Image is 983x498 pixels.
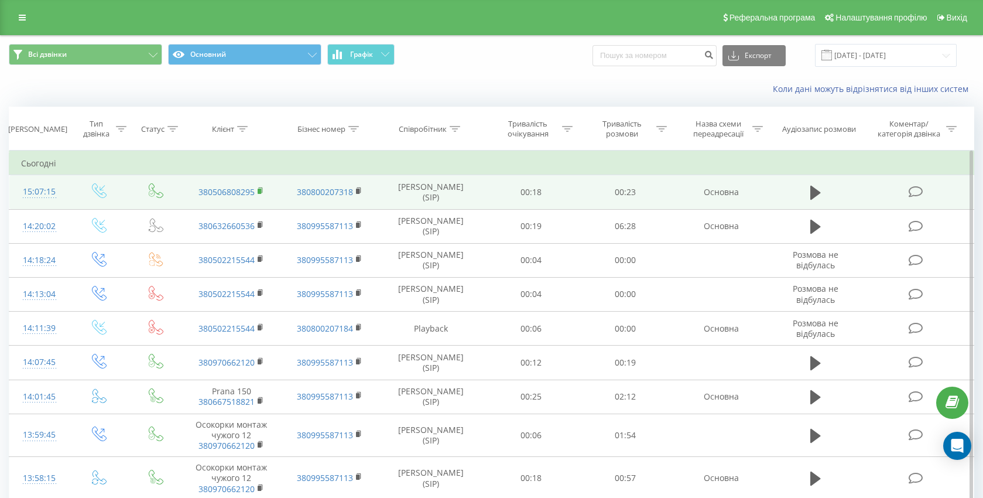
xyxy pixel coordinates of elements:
[297,288,353,299] a: 380995587113
[484,380,578,414] td: 00:25
[21,467,57,490] div: 13:58:15
[183,414,280,457] td: Осокорки монтаж чужого 12
[773,83,974,94] a: Коли дані можуть відрізнятися вiд інших систем
[378,312,484,346] td: Playback
[378,277,484,311] td: [PERSON_NAME] (SIP)
[378,243,484,277] td: [PERSON_NAME] (SIP)
[297,391,353,402] a: 380995587113
[722,45,786,66] button: Експорт
[141,124,165,134] div: Статус
[183,380,280,414] td: Prana 150
[297,323,353,334] a: 380800207184
[578,346,672,380] td: 00:19
[672,175,770,209] td: Основна
[875,119,943,139] div: Коментар/категорія дзвінка
[729,13,816,22] span: Реферальна програма
[947,13,967,22] span: Вихід
[297,220,353,231] a: 380995587113
[672,312,770,346] td: Основна
[378,175,484,209] td: [PERSON_NAME] (SIP)
[21,283,57,306] div: 14:13:04
[496,119,559,139] div: Тривалість очікування
[578,312,672,346] td: 00:00
[484,175,578,209] td: 00:18
[484,277,578,311] td: 00:04
[198,440,255,451] a: 380970662120
[378,209,484,243] td: [PERSON_NAME] (SIP)
[212,124,234,134] div: Клієнт
[378,346,484,380] td: [PERSON_NAME] (SIP)
[21,351,57,374] div: 14:07:45
[378,414,484,457] td: [PERSON_NAME] (SIP)
[28,50,67,59] span: Всі дзвінки
[297,186,353,197] a: 380800207318
[484,346,578,380] td: 00:12
[9,152,974,175] td: Сьогодні
[591,119,653,139] div: Тривалість розмови
[484,312,578,346] td: 00:06
[672,209,770,243] td: Основна
[793,283,838,305] span: Розмова не відбулась
[198,323,255,334] a: 380502215544
[198,357,255,368] a: 380970662120
[297,357,353,368] a: 380995587113
[198,288,255,299] a: 380502215544
[198,220,255,231] a: 380632660536
[21,317,57,340] div: 14:11:39
[578,209,672,243] td: 06:28
[793,318,838,339] span: Розмова не відбулась
[21,249,57,272] div: 14:18:24
[687,119,749,139] div: Назва схеми переадресації
[484,209,578,243] td: 00:19
[793,249,838,271] span: Розмова не відбулась
[672,380,770,414] td: Основна
[21,215,57,238] div: 14:20:02
[9,44,162,65] button: Всі дзвінки
[198,483,255,494] a: 380970662120
[484,414,578,457] td: 00:06
[21,180,57,203] div: 15:07:15
[782,124,856,134] div: Аудіозапис розмови
[578,277,672,311] td: 00:00
[8,124,67,134] div: [PERSON_NAME]
[592,45,717,66] input: Пошук за номером
[21,386,57,408] div: 14:01:45
[297,124,345,134] div: Бізнес номер
[378,380,484,414] td: [PERSON_NAME] (SIP)
[350,50,373,59] span: Графік
[578,243,672,277] td: 00:00
[399,124,447,134] div: Співробітник
[578,175,672,209] td: 00:23
[835,13,927,22] span: Налаштування профілю
[80,119,113,139] div: Тип дзвінка
[198,186,255,197] a: 380506808295
[327,44,395,65] button: Графік
[297,429,353,441] a: 380995587113
[297,254,353,265] a: 380995587113
[578,380,672,414] td: 02:12
[198,254,255,265] a: 380502215544
[168,44,321,65] button: Основний
[297,472,353,483] a: 380995587113
[484,243,578,277] td: 00:04
[578,414,672,457] td: 01:54
[198,396,255,407] a: 380667518821
[943,432,971,460] div: Open Intercom Messenger
[21,424,57,446] div: 13:59:45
